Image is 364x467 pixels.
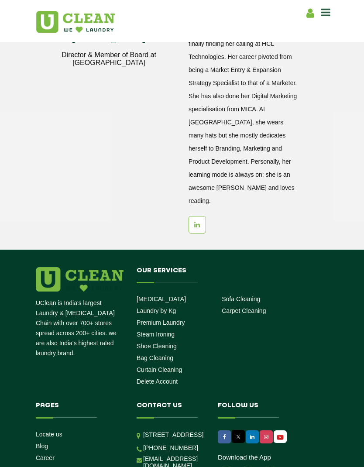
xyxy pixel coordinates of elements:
h4: Contact us [137,402,205,418]
h4: Follow us [218,402,299,418]
a: Download the App [218,453,271,461]
h4: Our Services [137,267,307,283]
p: [STREET_ADDRESS] [143,430,205,440]
p: UClean is India's largest Laundry & [MEDICAL_DATA] Chain with over 700+ stores spread across 200+... [36,298,124,358]
img: UClean Laundry and Dry Cleaning [275,433,286,442]
a: Laundry by Kg [137,307,176,314]
a: Delete Account [137,378,178,385]
a: [PHONE_NUMBER] [143,444,198,451]
a: [MEDICAL_DATA] [137,295,186,302]
img: UClean Laundry and Dry Cleaning [36,11,115,33]
a: Blog [36,443,48,450]
a: Bag Cleaning [137,354,173,361]
h4: Pages [36,402,117,418]
a: Shoe Cleaning [137,343,177,350]
a: Sofa Cleaning [222,295,260,302]
a: Carpet Cleaning [222,307,266,314]
a: Steam Ironing [137,331,175,338]
img: logo.png [36,267,124,292]
a: Locate us [36,431,62,438]
a: Career [36,454,55,461]
p: Director & Member of Board at [GEOGRAPHIC_DATA] [49,51,169,67]
a: Premium Laundry [137,319,185,326]
a: Curtain Cleaning [137,366,182,373]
